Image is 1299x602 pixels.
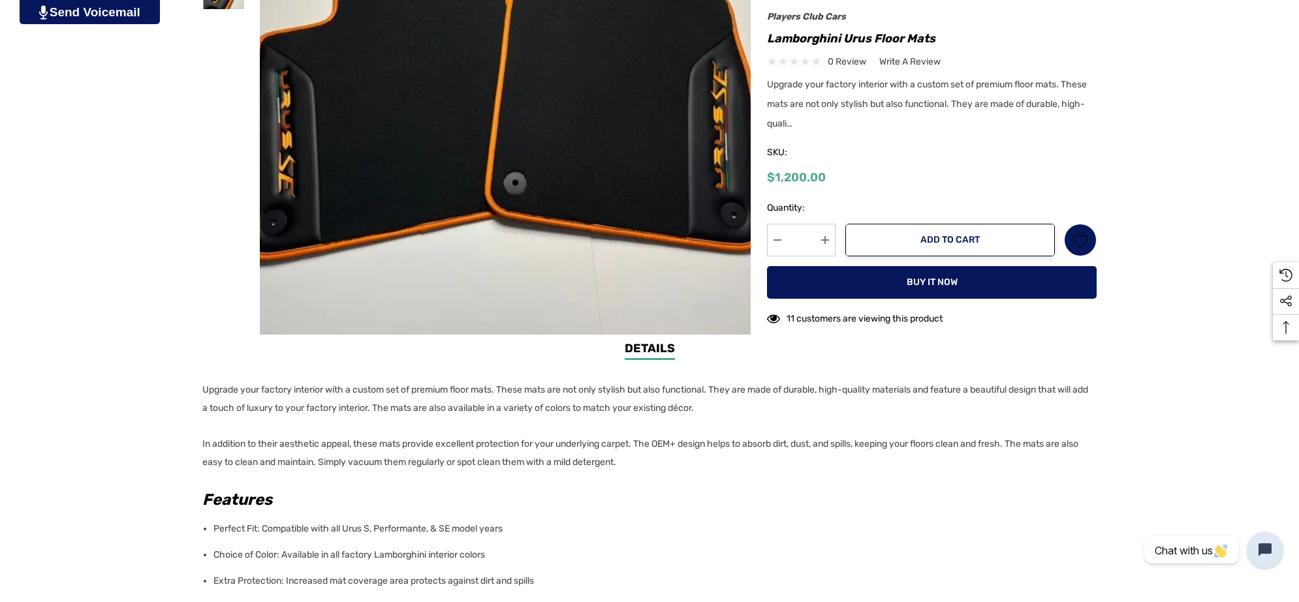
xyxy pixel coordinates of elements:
[1073,233,1088,248] svg: Wish List
[202,381,1089,417] p: Upgrade your factory interior with a custom set of premium floor mats. These mats are not only st...
[767,170,826,185] span: $1,200.00
[767,200,836,216] label: Quantity:
[213,516,1089,542] li: Perfect Fit: Compatible with all Urus S, Performante, & SE model years
[767,79,1087,129] span: Upgrade your factory interior with a custom set of premium floor mats. These mats are not only st...
[1273,321,1299,334] svg: Top
[845,224,1055,256] button: Add to Cart
[767,307,943,327] div: 11 customers are viewing this product
[202,435,1089,472] p: In addition to their aesthetic appeal, these mats provide excellent protection for your underlyin...
[39,5,48,20] img: PjwhLS0gR2VuZXJhdG9yOiBHcmF2aXQuaW8gLS0+PHN2ZyB4bWxucz0iaHR0cDovL3d3dy53My5vcmcvMjAwMC9zdmciIHhtb...
[1279,269,1292,282] svg: Recently Viewed
[625,340,675,360] a: Details
[1064,224,1097,256] a: Wish List
[879,53,941,70] a: Write a Review
[767,266,1097,299] button: Buy it now
[767,11,846,22] a: Players Club Cars
[213,542,1089,568] li: Choice of Color: Available in all factory Lamborghini interior colors
[202,488,1089,511] h2: Features
[213,568,1089,594] li: Extra Protection: Increased mat coverage area protects against dirt and spills
[767,28,1097,49] h1: Lamborghini Urus Floor Mats
[828,53,866,70] span: 0 review
[879,56,941,68] span: Write a Review
[1279,295,1292,308] svg: Social Media
[767,143,832,162] span: SKU:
